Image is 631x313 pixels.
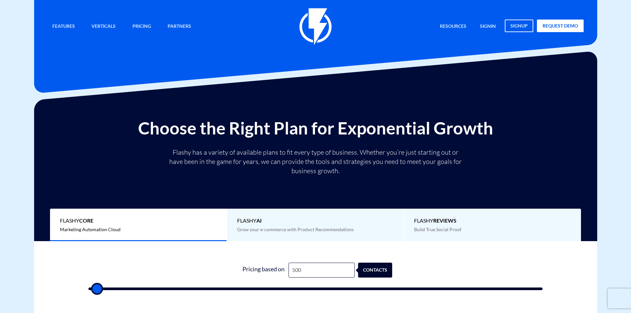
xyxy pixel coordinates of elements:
span: Marketing Automation Cloud [60,227,121,232]
div: contacts [369,263,403,278]
a: signup [505,20,533,32]
b: AI [256,217,262,224]
a: Pricing [128,20,156,34]
a: Features [47,20,80,34]
b: Core [79,217,93,224]
a: signin [475,20,501,34]
span: Build True Social Proof [414,227,461,232]
a: Verticals [86,20,121,34]
a: Resources [435,20,471,34]
div: Pricing based on [239,263,289,278]
a: request demo [537,20,584,32]
span: Flashy [237,217,394,225]
p: Flashy has a variety of available plans to fit every type of business. Whether you’re just starti... [167,148,465,176]
a: Partners [163,20,196,34]
h2: Choose the Right Plan for Exponential Growth [39,119,592,137]
b: REVIEWS [433,217,456,224]
span: Flashy [60,217,217,225]
span: Grow your e-commerce with Product Recommendations [237,227,354,232]
span: Flashy [414,217,571,225]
